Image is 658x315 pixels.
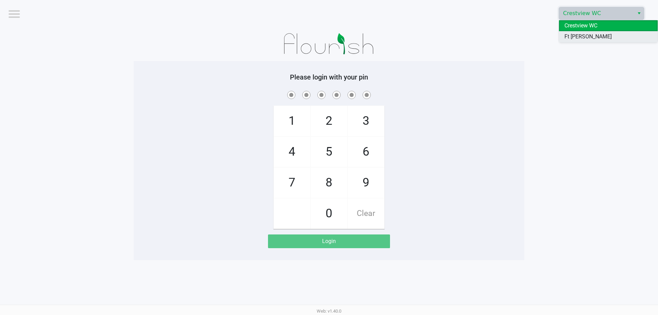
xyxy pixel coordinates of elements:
span: 5 [311,137,347,167]
span: 8 [311,168,347,198]
h5: Please login with your pin [139,73,519,81]
span: 0 [311,198,347,229]
span: Crestview WC [563,9,630,17]
span: 9 [348,168,384,198]
span: Ft [PERSON_NAME][GEOGRAPHIC_DATA] [564,33,652,49]
span: Clear [348,198,384,229]
span: 4 [274,137,310,167]
span: 6 [348,137,384,167]
span: 1 [274,106,310,136]
button: Select [634,7,644,20]
span: Crestview WC [564,22,597,30]
span: 2 [311,106,347,136]
span: Web: v1.40.0 [317,308,341,314]
span: 7 [274,168,310,198]
span: 3 [348,106,384,136]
